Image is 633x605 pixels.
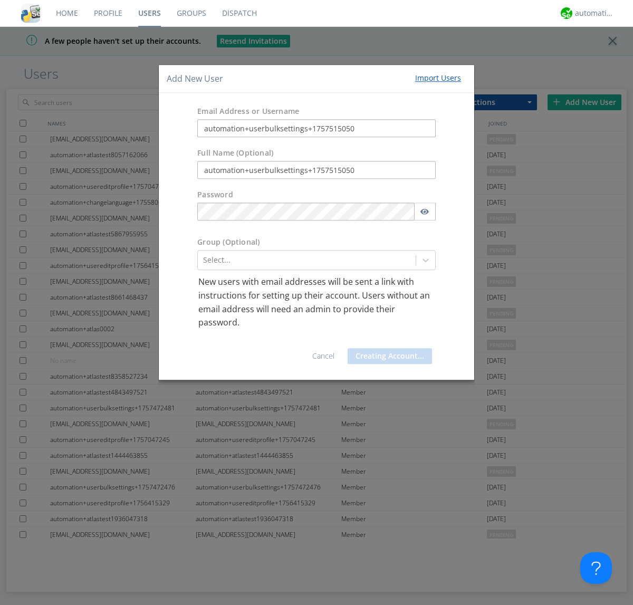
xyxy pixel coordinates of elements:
[348,348,432,364] button: Creating Account...
[197,120,436,138] input: e.g. email@address.com, Housekeeping1
[575,8,615,18] div: automation+atlas
[197,107,299,117] label: Email Address or Username
[197,237,260,248] label: Group (Optional)
[197,148,273,159] label: Full Name (Optional)
[21,4,40,23] img: cddb5a64eb264b2086981ab96f4c1ba7
[167,73,223,85] h4: Add New User
[312,351,334,361] a: Cancel
[197,190,233,200] label: Password
[197,161,436,179] input: Julie Appleseed
[198,276,435,330] p: New users with email addresses will be sent a link with instructions for setting up their account...
[415,73,461,83] div: Import Users
[561,7,572,19] img: d2d01cd9b4174d08988066c6d424eccd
